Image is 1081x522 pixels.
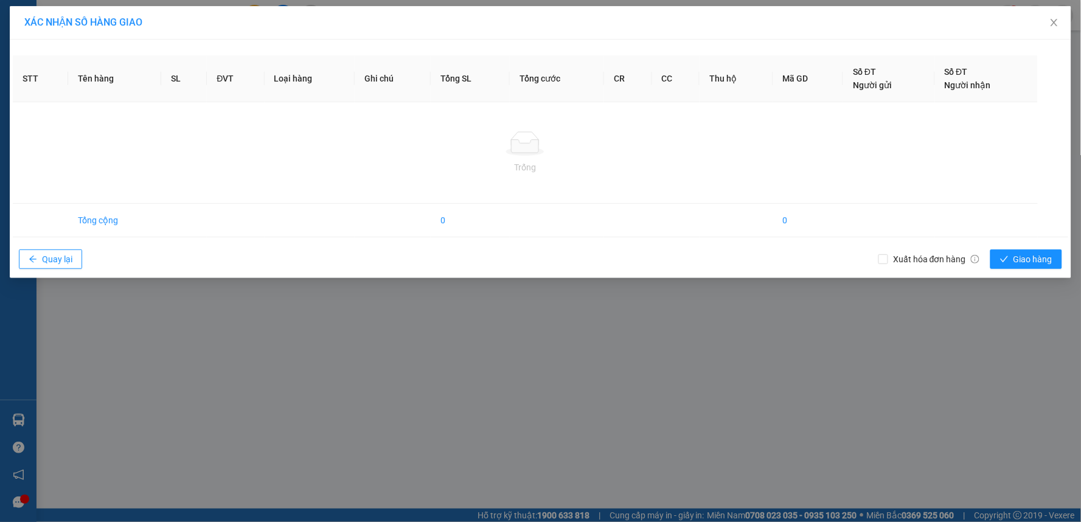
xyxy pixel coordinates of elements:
[971,255,979,263] span: info-circle
[23,161,1028,174] div: Trống
[431,55,510,102] th: Tổng SL
[19,249,82,269] button: arrow-leftQuay lại
[1049,18,1059,27] span: close
[1037,6,1071,40] button: Close
[68,55,161,102] th: Tên hàng
[652,55,700,102] th: CC
[29,255,37,265] span: arrow-left
[773,55,844,102] th: Mã GD
[431,204,510,237] td: 0
[945,80,991,90] span: Người nhận
[700,55,773,102] th: Thu hộ
[888,252,984,266] span: Xuất hóa đơn hàng
[68,204,161,237] td: Tổng cộng
[604,55,652,102] th: CR
[265,55,355,102] th: Loại hàng
[42,252,72,266] span: Quay lại
[853,80,892,90] span: Người gửi
[161,55,207,102] th: SL
[510,55,604,102] th: Tổng cước
[1000,255,1009,265] span: check
[13,55,68,102] th: STT
[355,55,431,102] th: Ghi chú
[1013,252,1052,266] span: Giao hàng
[773,204,844,237] td: 0
[945,67,968,77] span: Số ĐT
[24,16,142,28] span: XÁC NHẬN SỐ HÀNG GIAO
[207,55,264,102] th: ĐVT
[990,249,1062,269] button: checkGiao hàng
[853,67,876,77] span: Số ĐT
